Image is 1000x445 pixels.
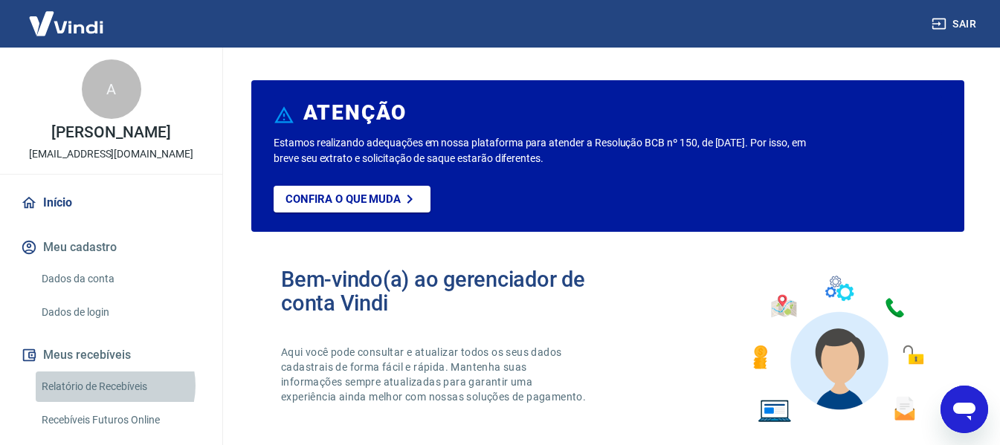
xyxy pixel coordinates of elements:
[18,231,204,264] button: Meu cadastro
[18,339,204,371] button: Meus recebíveis
[51,125,170,140] p: [PERSON_NAME]
[303,105,407,120] h6: ATENÇÃO
[286,192,401,206] p: Confira o que muda
[29,146,193,162] p: [EMAIL_ADDRESS][DOMAIN_NAME]
[740,267,935,432] img: Imagem de um avatar masculino com diversos icones exemplificando as funcionalidades do gerenciado...
[281,267,608,315] h2: Bem-vindo(a) ao gerenciador de conta Vindi
[82,59,141,119] div: A
[18,186,204,219] a: Início
[36,405,204,435] a: Recebíveis Futuros Online
[18,1,114,46] img: Vindi
[281,345,589,404] p: Aqui você pode consultar e atualizar todos os seus dados cadastrais de forma fácil e rápida. Mant...
[941,386,988,433] iframe: Botão para abrir a janela de mensagens
[274,186,430,212] a: Confira o que muda
[36,371,204,402] a: Relatório de Recebíveis
[36,264,204,294] a: Dados da conta
[274,135,808,166] p: Estamos realizando adequações em nossa plataforma para atender a Resolução BCB nº 150, de [DATE]....
[36,297,204,328] a: Dados de login
[929,10,982,38] button: Sair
